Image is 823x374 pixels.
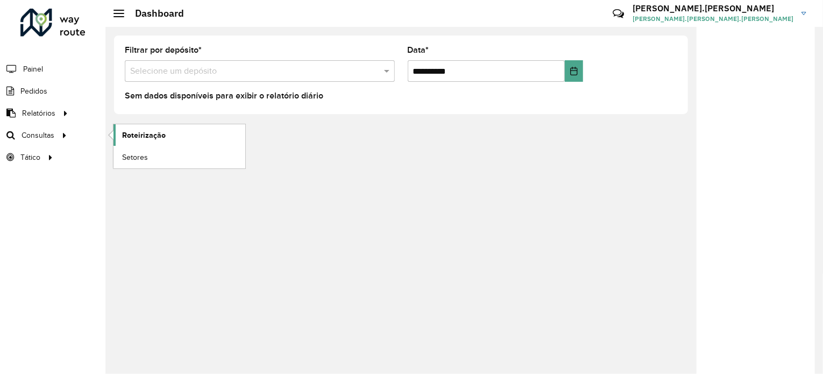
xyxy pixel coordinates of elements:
[122,152,148,163] span: Setores
[125,89,323,102] label: Sem dados disponíveis para exibir o relatório diário
[23,63,43,75] span: Painel
[113,146,245,168] a: Setores
[122,130,166,141] span: Roteirização
[408,44,429,57] label: Data
[565,60,583,82] button: Choose Date
[633,3,793,13] h3: [PERSON_NAME].[PERSON_NAME]
[20,86,47,97] span: Pedidos
[633,14,793,24] span: [PERSON_NAME].[PERSON_NAME].[PERSON_NAME]
[607,2,630,25] a: Contato Rápido
[113,124,245,146] a: Roteirização
[22,130,54,141] span: Consultas
[124,8,184,19] h2: Dashboard
[20,152,40,163] span: Tático
[125,44,202,57] label: Filtrar por depósito
[22,108,55,119] span: Relatórios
